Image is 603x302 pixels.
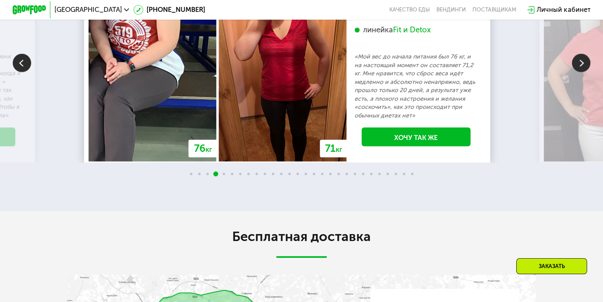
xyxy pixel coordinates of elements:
span: [GEOGRAPHIC_DATA] [54,7,122,13]
div: Личный кабинет [537,5,590,15]
img: Slide left [13,54,31,72]
a: Вендинги [436,7,466,13]
div: 71 [320,140,348,158]
a: Хочу так же [361,128,470,146]
div: линейка [355,25,478,35]
div: Заказать [516,258,587,274]
img: Slide right [572,54,590,72]
div: 76 [189,140,218,158]
a: Качество еды [389,7,430,13]
div: Fit и Detox [393,25,430,35]
span: кг [206,146,212,153]
h2: Бесплатная доставка [67,228,536,245]
p: «Мой вес до начала питания был 76 кг, и на настоящий момент он составляет 71,2 кг. Мне нравится, ... [355,53,478,120]
span: кг [336,146,342,153]
a: [PHONE_NUMBER] [133,5,206,15]
div: поставщикам [472,7,516,13]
